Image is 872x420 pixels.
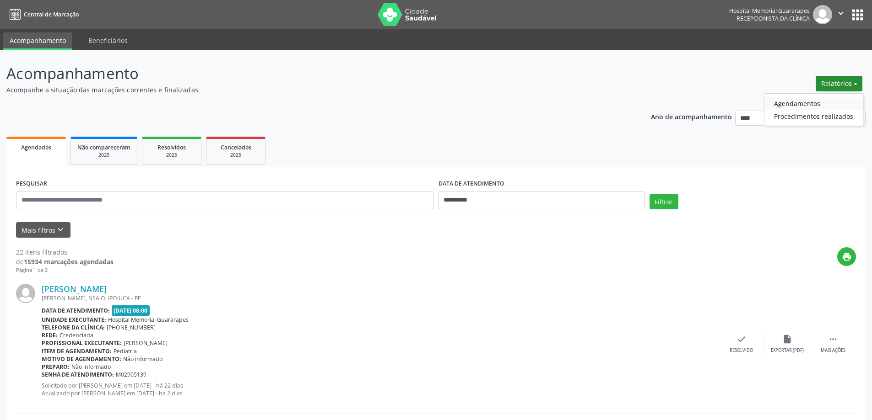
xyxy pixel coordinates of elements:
[729,7,810,15] div: Hospital Memorial Guararapes
[6,85,608,95] p: Acompanhe a situação das marcações correntes e finalizadas
[55,225,65,235] i: keyboard_arrow_down
[3,32,72,50] a: Acompanhamento
[771,347,804,354] div: Exportar (PDF)
[651,111,732,122] p: Ano de acompanhamento
[16,257,114,266] div: de
[816,76,862,91] button: Relatórios
[828,334,838,344] i: 
[837,247,856,266] button: print
[764,97,863,110] a: Agendamentos
[16,247,114,257] div: 22 itens filtrados
[42,355,121,363] b: Motivo de agendamento:
[6,62,608,85] p: Acompanhamento
[42,363,70,371] b: Preparo:
[42,339,122,347] b: Profissional executante:
[114,347,137,355] span: Pediatria
[42,331,58,339] b: Rede:
[124,339,168,347] span: [PERSON_NAME]
[107,324,156,331] span: [PHONE_NUMBER]
[42,324,105,331] b: Telefone da clínica:
[71,363,111,371] span: Não informado
[112,305,150,316] span: [DATE] 08:00
[149,152,195,159] div: 2025
[764,93,863,126] ul: Relatórios
[24,11,79,18] span: Central de Marcação
[42,316,106,324] b: Unidade executante:
[16,266,114,274] div: Página 1 de 2
[42,284,107,294] a: [PERSON_NAME]
[764,110,863,122] a: Procedimentos realizados
[42,382,719,397] p: Solicitado por [PERSON_NAME] em [DATE] - há 22 dias Atualizado por [PERSON_NAME] em [DATE] - há 2...
[21,144,51,151] span: Agendados
[24,257,114,266] strong: 15934 marcações agendadas
[16,222,70,238] button: Mais filtroskeyboard_arrow_down
[650,194,678,209] button: Filtrar
[108,316,189,324] span: Hospital Memorial Guararapes
[157,144,186,151] span: Resolvidos
[42,307,110,314] b: Data de atendimento:
[782,334,792,344] i: insert_drive_file
[82,32,134,48] a: Beneficiários
[42,371,114,378] b: Senha de atendimento:
[439,177,504,191] label: DATA DE ATENDIMENTO
[813,5,832,24] img: img
[42,347,112,355] b: Item de agendamento:
[16,177,47,191] label: PESQUISAR
[60,331,93,339] span: Credenciada
[42,294,719,302] div: [PERSON_NAME], NSA O, IPOJUCA - PE
[821,347,845,354] div: Mais ações
[77,144,130,151] span: Não compareceram
[16,284,35,303] img: img
[116,371,146,378] span: M02905139
[730,347,753,354] div: Resolvido
[123,355,162,363] span: Não informado
[737,15,810,22] span: Recepcionista da clínica
[77,152,130,159] div: 2025
[832,5,850,24] button: 
[836,8,846,18] i: 
[737,334,747,344] i: check
[850,7,866,23] button: apps
[6,7,79,22] a: Central de Marcação
[213,152,259,159] div: 2025
[221,144,251,151] span: Cancelados
[842,252,852,262] i: print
